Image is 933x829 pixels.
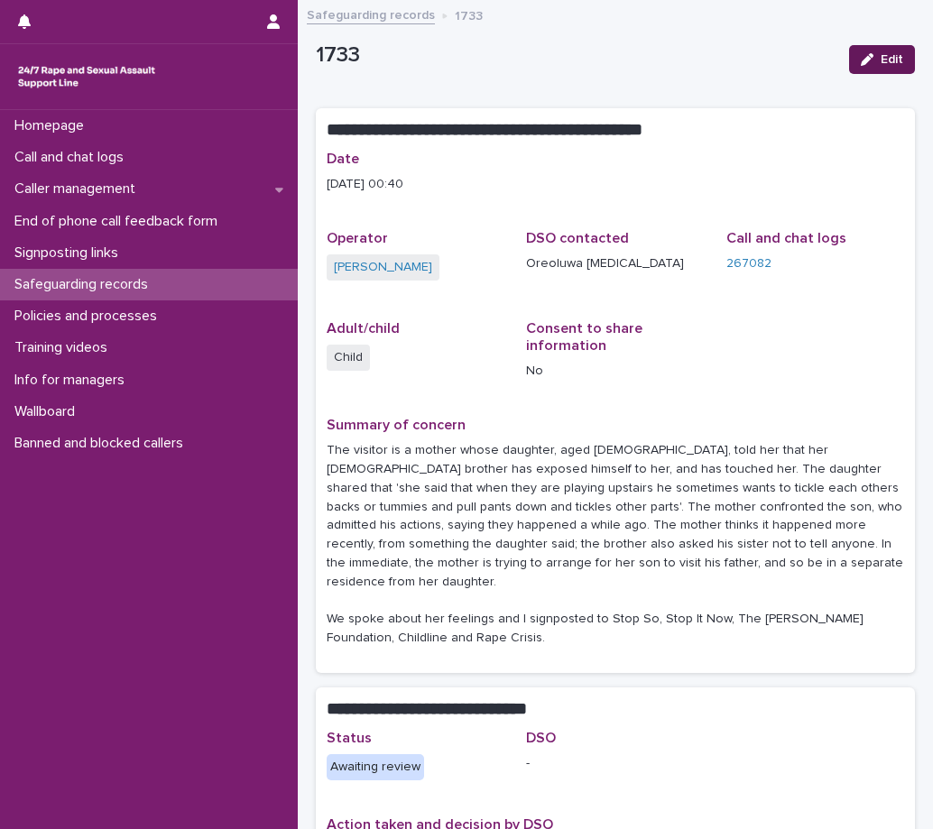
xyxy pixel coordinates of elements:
[881,53,903,66] span: Edit
[455,5,483,24] p: 1733
[726,254,771,273] a: 267082
[327,754,424,780] div: Awaiting review
[7,276,162,293] p: Safeguarding records
[7,308,171,325] p: Policies and processes
[327,441,904,648] p: The visitor is a mother whose daughter, aged [DEMOGRAPHIC_DATA], told her that her [DEMOGRAPHIC_D...
[7,403,89,420] p: Wallboard
[7,180,150,198] p: Caller management
[327,231,388,245] span: Operator
[327,345,370,371] span: Child
[526,231,629,245] span: DSO contacted
[7,244,133,262] p: Signposting links
[327,152,359,166] span: Date
[334,258,432,277] a: [PERSON_NAME]
[327,175,904,194] p: [DATE] 00:40
[526,731,556,745] span: DSO
[14,59,159,95] img: rhQMoQhaT3yELyF149Cw
[849,45,915,74] button: Edit
[526,254,704,273] p: Oreoluwa [MEDICAL_DATA]
[7,435,198,452] p: Banned and blocked callers
[526,362,704,381] p: No
[7,339,122,356] p: Training videos
[327,321,400,336] span: Adult/child
[316,42,835,69] p: 1733
[7,117,98,134] p: Homepage
[327,731,372,745] span: Status
[7,372,139,389] p: Info for managers
[327,418,466,432] span: Summary of concern
[526,321,642,353] span: Consent to share information
[526,754,704,773] p: -
[726,231,846,245] span: Call and chat logs
[7,213,232,230] p: End of phone call feedback form
[7,149,138,166] p: Call and chat logs
[307,4,435,24] a: Safeguarding records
